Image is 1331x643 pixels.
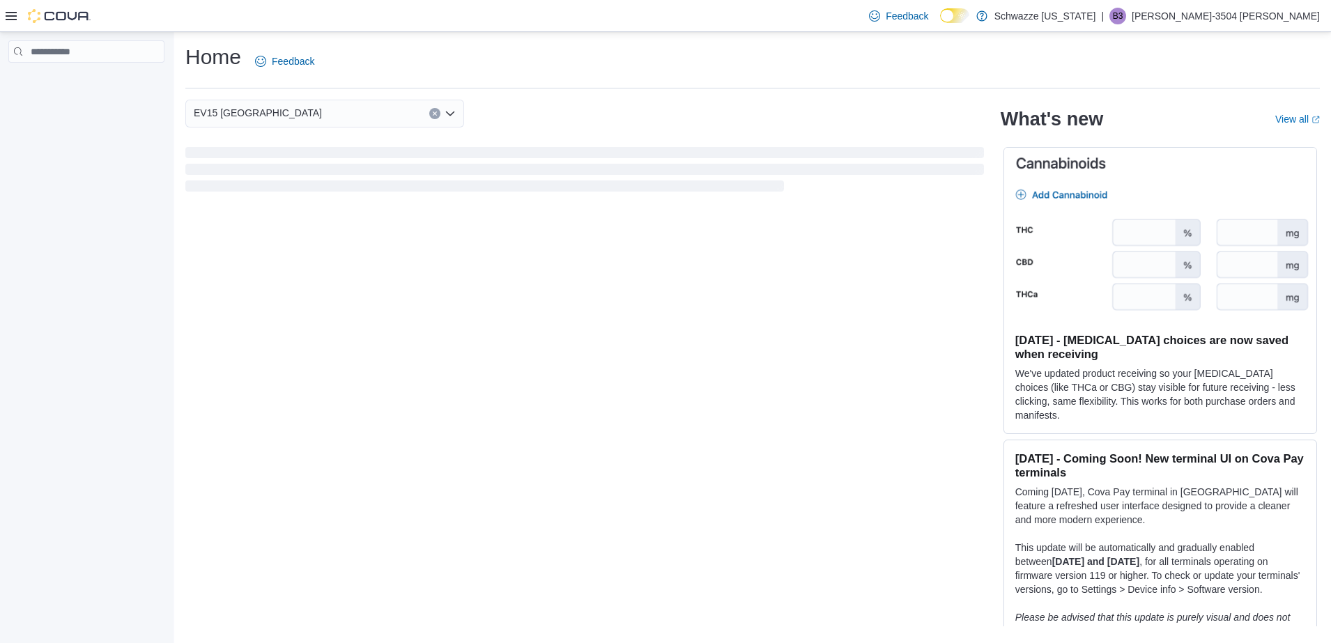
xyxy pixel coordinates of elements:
input: Dark Mode [940,8,969,23]
span: Loading [185,150,984,194]
a: Feedback [863,2,934,30]
em: Please be advised that this update is purely visual and does not impact payment functionality. [1015,612,1291,637]
span: EV15 [GEOGRAPHIC_DATA] [194,104,322,121]
h2: What's new [1001,108,1103,130]
span: B3 [1113,8,1123,24]
div: Brittnay-3504 Hernandez [1109,8,1126,24]
nav: Complex example [8,65,164,99]
img: Cova [28,9,91,23]
h3: [DATE] - [MEDICAL_DATA] choices are now saved when receiving [1015,333,1305,361]
span: Dark Mode [940,23,941,24]
a: Feedback [249,47,320,75]
p: Coming [DATE], Cova Pay terminal in [GEOGRAPHIC_DATA] will feature a refreshed user interface des... [1015,485,1305,527]
p: Schwazze [US_STATE] [994,8,1096,24]
p: | [1101,8,1104,24]
svg: External link [1311,116,1320,124]
h3: [DATE] - Coming Soon! New terminal UI on Cova Pay terminals [1015,451,1305,479]
p: This update will be automatically and gradually enabled between , for all terminals operating on ... [1015,541,1305,596]
span: Feedback [272,54,314,68]
span: Feedback [886,9,928,23]
button: Open list of options [445,108,456,119]
p: We've updated product receiving so your [MEDICAL_DATA] choices (like THCa or CBG) stay visible fo... [1015,366,1305,422]
p: [PERSON_NAME]-3504 [PERSON_NAME] [1132,8,1320,24]
strong: [DATE] and [DATE] [1052,556,1139,567]
button: Clear input [429,108,440,119]
h1: Home [185,43,241,71]
a: View allExternal link [1275,114,1320,125]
